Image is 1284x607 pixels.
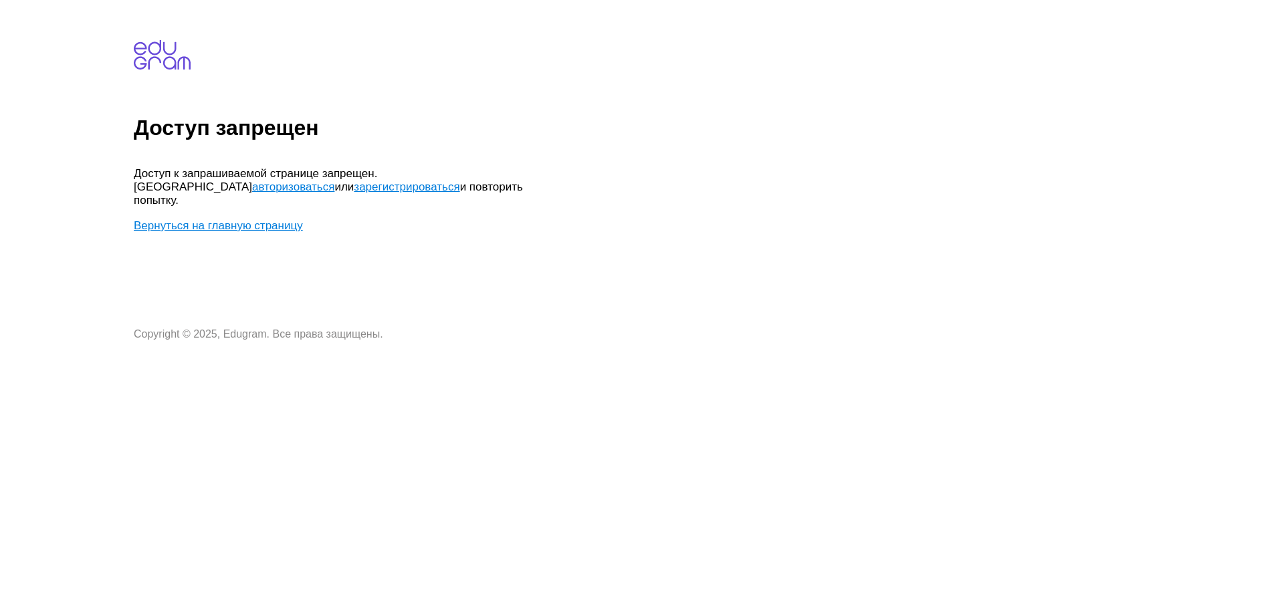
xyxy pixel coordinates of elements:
p: Доступ к запрашиваемой странице запрещен. [GEOGRAPHIC_DATA] или и повторить попытку. [134,167,535,207]
p: Copyright © 2025, Edugram. Все права защищены. [134,328,535,340]
h1: Доступ запрещен [134,116,1279,140]
a: зарегистрироваться [354,180,459,193]
a: авторизоваться [252,180,334,193]
img: edugram.com [134,40,191,70]
a: Вернуться на главную страницу [134,219,303,232]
